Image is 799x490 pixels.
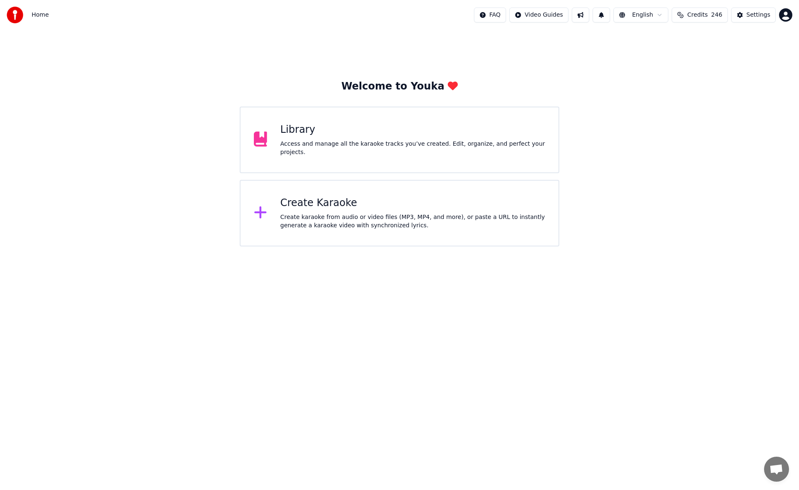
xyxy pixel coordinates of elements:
[32,11,49,19] span: Home
[672,7,727,22] button: Credits246
[509,7,568,22] button: Video Guides
[280,140,546,157] div: Access and manage all the karaoke tracks you’ve created. Edit, organize, and perfect your projects.
[764,457,789,482] div: Open chat
[280,213,546,230] div: Create karaoke from audio or video files (MP3, MP4, and more), or paste a URL to instantly genera...
[32,11,49,19] nav: breadcrumb
[711,11,722,19] span: 246
[7,7,23,23] img: youka
[280,196,546,210] div: Create Karaoke
[731,7,776,22] button: Settings
[341,80,458,93] div: Welcome to Youka
[280,123,546,137] div: Library
[747,11,770,19] div: Settings
[474,7,506,22] button: FAQ
[687,11,707,19] span: Credits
